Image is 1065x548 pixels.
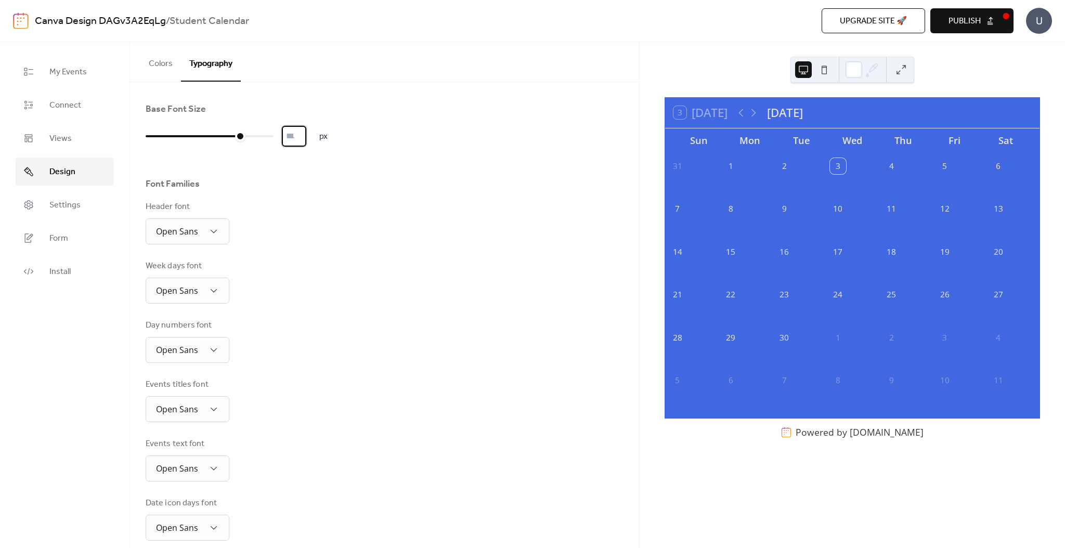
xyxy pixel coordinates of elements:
[929,128,980,153] div: Fri
[775,128,826,153] div: Tue
[146,103,206,115] div: Base Font Size
[669,373,685,389] div: 5
[49,232,68,245] span: Form
[830,373,846,389] div: 8
[16,124,114,152] a: Views
[949,15,981,28] span: Publish
[990,373,1006,389] div: 11
[990,244,1006,260] div: 20
[884,286,900,303] div: 25
[884,158,900,174] div: 4
[49,266,71,278] span: Install
[776,373,793,389] div: 7
[724,128,775,153] div: Mon
[930,8,1014,33] button: Publish
[16,91,114,119] a: Connect
[1026,8,1052,34] div: U
[776,201,793,217] div: 9
[49,99,81,112] span: Connect
[669,244,685,260] div: 14
[146,260,227,272] div: Week days font
[884,373,900,389] div: 9
[146,178,200,190] div: Font Families
[830,244,846,260] div: 17
[878,128,929,153] div: Thu
[319,131,328,143] span: px
[830,286,846,303] div: 24
[990,201,1006,217] div: 13
[156,344,198,356] span: Open Sans
[723,244,739,260] div: 15
[937,244,953,260] div: 19
[146,379,227,391] div: Events titles font
[937,286,953,303] div: 26
[669,330,685,346] div: 28
[827,128,878,153] div: Wed
[723,286,739,303] div: 22
[669,158,685,174] div: 31
[937,201,953,217] div: 12
[937,373,953,389] div: 10
[884,244,900,260] div: 18
[140,42,181,81] button: Colors
[49,133,72,145] span: Views
[156,463,198,474] span: Open Sans
[13,12,29,29] img: logo
[830,330,846,346] div: 1
[49,66,87,79] span: My Events
[776,330,793,346] div: 30
[146,319,227,332] div: Day numbers font
[840,15,907,28] span: Upgrade site 🚀
[822,8,925,33] button: Upgrade site 🚀
[181,42,241,82] button: Typography
[884,201,900,217] div: 11
[146,201,227,213] div: Header font
[884,330,900,346] div: 2
[16,257,114,285] a: Install
[990,286,1006,303] div: 27
[796,426,924,439] div: Powered by
[830,158,846,174] div: 3
[776,158,793,174] div: 2
[673,128,724,153] div: Sun
[937,158,953,174] div: 5
[156,226,198,237] span: Open Sans
[669,201,685,217] div: 7
[990,158,1006,174] div: 6
[937,330,953,346] div: 3
[723,201,739,217] div: 8
[776,244,793,260] div: 16
[990,330,1006,346] div: 4
[156,522,198,533] span: Open Sans
[830,201,846,217] div: 10
[723,158,739,174] div: 1
[16,58,114,86] a: My Events
[723,373,739,389] div: 6
[980,128,1031,153] div: Sat
[156,285,198,296] span: Open Sans
[166,11,170,31] b: /
[767,104,803,122] div: [DATE]
[49,199,81,212] span: Settings
[723,330,739,346] div: 29
[16,224,114,252] a: Form
[156,403,198,415] span: Open Sans
[16,158,114,186] a: Design
[669,286,685,303] div: 21
[170,11,249,31] b: Student Calendar
[146,497,227,510] div: Date icon days font
[146,438,227,450] div: Events text font
[776,286,793,303] div: 23
[49,166,75,178] span: Design
[850,426,924,439] a: [DOMAIN_NAME]
[16,191,114,219] a: Settings
[35,11,166,31] a: Canva Design DAGv3A2EqLg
